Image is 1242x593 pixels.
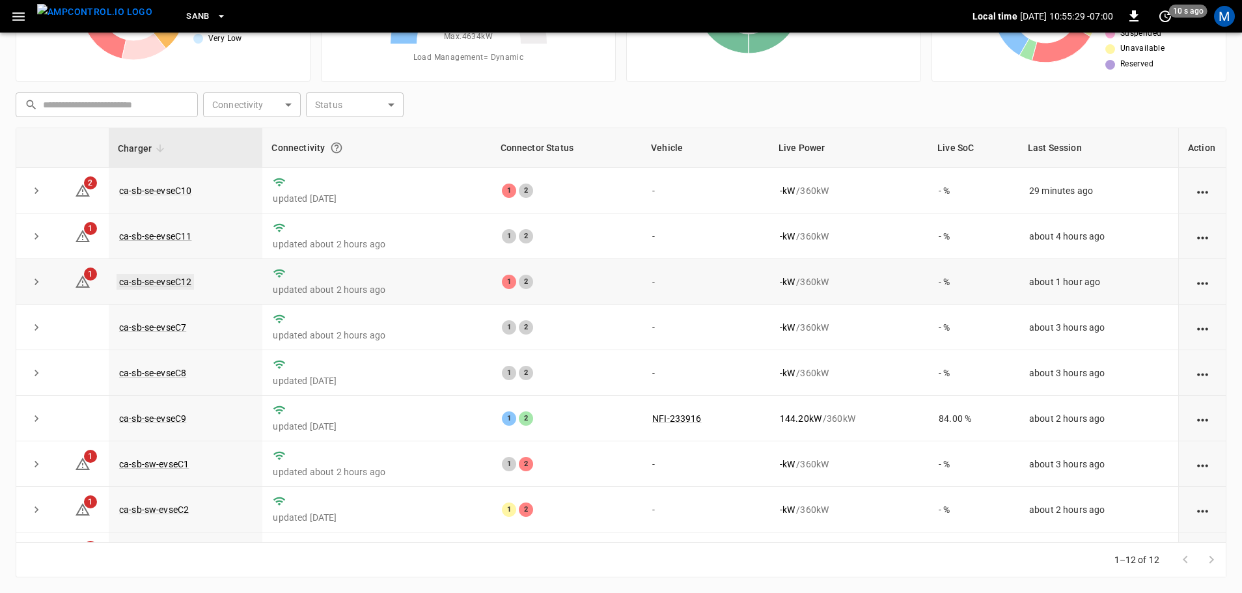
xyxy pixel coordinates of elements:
[1019,259,1178,305] td: about 1 hour ago
[1194,412,1211,425] div: action cell options
[1194,230,1211,243] div: action cell options
[273,420,480,433] p: updated [DATE]
[973,10,1017,23] p: Local time
[780,503,918,516] div: / 360 kW
[413,51,524,64] span: Load Management = Dynamic
[928,214,1019,259] td: - %
[273,465,480,478] p: updated about 2 hours ago
[1019,168,1178,214] td: 29 minutes ago
[502,320,516,335] div: 1
[519,457,533,471] div: 2
[75,504,90,514] a: 1
[928,350,1019,396] td: - %
[780,321,918,334] div: / 360 kW
[928,128,1019,168] th: Live SoC
[502,411,516,426] div: 1
[84,222,97,235] span: 1
[780,184,918,197] div: / 360 kW
[928,168,1019,214] td: - %
[642,305,769,350] td: -
[491,128,642,168] th: Connector Status
[642,128,769,168] th: Vehicle
[780,230,795,243] p: - kW
[1019,441,1178,487] td: about 3 hours ago
[1194,321,1211,334] div: action cell options
[84,450,97,463] span: 1
[1120,42,1165,55] span: Unavailable
[519,229,533,243] div: 2
[119,413,186,424] a: ca-sb-se-evseC9
[1019,532,1178,578] td: about 1 hour ago
[37,4,152,20] img: ampcontrol.io logo
[75,230,90,240] a: 1
[1019,487,1178,532] td: about 2 hours ago
[84,495,97,508] span: 1
[75,184,90,195] a: 2
[502,184,516,198] div: 1
[780,366,918,379] div: / 360 kW
[119,231,191,241] a: ca-sb-se-evseC11
[642,532,769,578] td: -
[642,350,769,396] td: -
[780,275,918,288] div: / 360 kW
[519,503,533,517] div: 2
[642,441,769,487] td: -
[1194,275,1211,288] div: action cell options
[780,458,795,471] p: - kW
[1019,396,1178,441] td: about 2 hours ago
[780,366,795,379] p: - kW
[928,532,1019,578] td: - %
[502,275,516,289] div: 1
[928,259,1019,305] td: - %
[519,411,533,426] div: 2
[780,230,918,243] div: / 360 kW
[27,363,46,383] button: expand row
[181,4,232,29] button: SanB
[273,283,480,296] p: updated about 2 hours ago
[119,186,191,196] a: ca-sb-se-evseC10
[27,409,46,428] button: expand row
[1194,184,1211,197] div: action cell options
[1194,458,1211,471] div: action cell options
[1114,553,1160,566] p: 1–12 of 12
[928,396,1019,441] td: 84.00 %
[1019,128,1178,168] th: Last Session
[273,329,480,342] p: updated about 2 hours ago
[1178,128,1226,168] th: Action
[119,322,186,333] a: ca-sb-se-evseC7
[84,176,97,189] span: 2
[444,31,493,44] span: Max. 4634 kW
[273,511,480,524] p: updated [DATE]
[27,227,46,246] button: expand row
[118,141,169,156] span: Charger
[27,272,46,292] button: expand row
[1194,366,1211,379] div: action cell options
[1155,6,1176,27] button: set refresh interval
[1169,5,1207,18] span: 10 s ago
[273,192,480,205] p: updated [DATE]
[928,441,1019,487] td: - %
[502,229,516,243] div: 1
[502,457,516,471] div: 1
[1120,58,1153,71] span: Reserved
[27,454,46,474] button: expand row
[502,366,516,380] div: 1
[780,412,918,425] div: / 360 kW
[502,503,516,517] div: 1
[27,181,46,200] button: expand row
[1194,503,1211,516] div: action cell options
[75,458,90,469] a: 1
[928,487,1019,532] td: - %
[769,128,928,168] th: Live Power
[27,318,46,337] button: expand row
[780,321,795,334] p: - kW
[186,9,210,24] span: SanB
[780,458,918,471] div: / 360 kW
[519,320,533,335] div: 2
[1020,10,1113,23] p: [DATE] 10:55:29 -07:00
[642,259,769,305] td: -
[75,276,90,286] a: 1
[1019,305,1178,350] td: about 3 hours ago
[780,184,795,197] p: - kW
[519,184,533,198] div: 2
